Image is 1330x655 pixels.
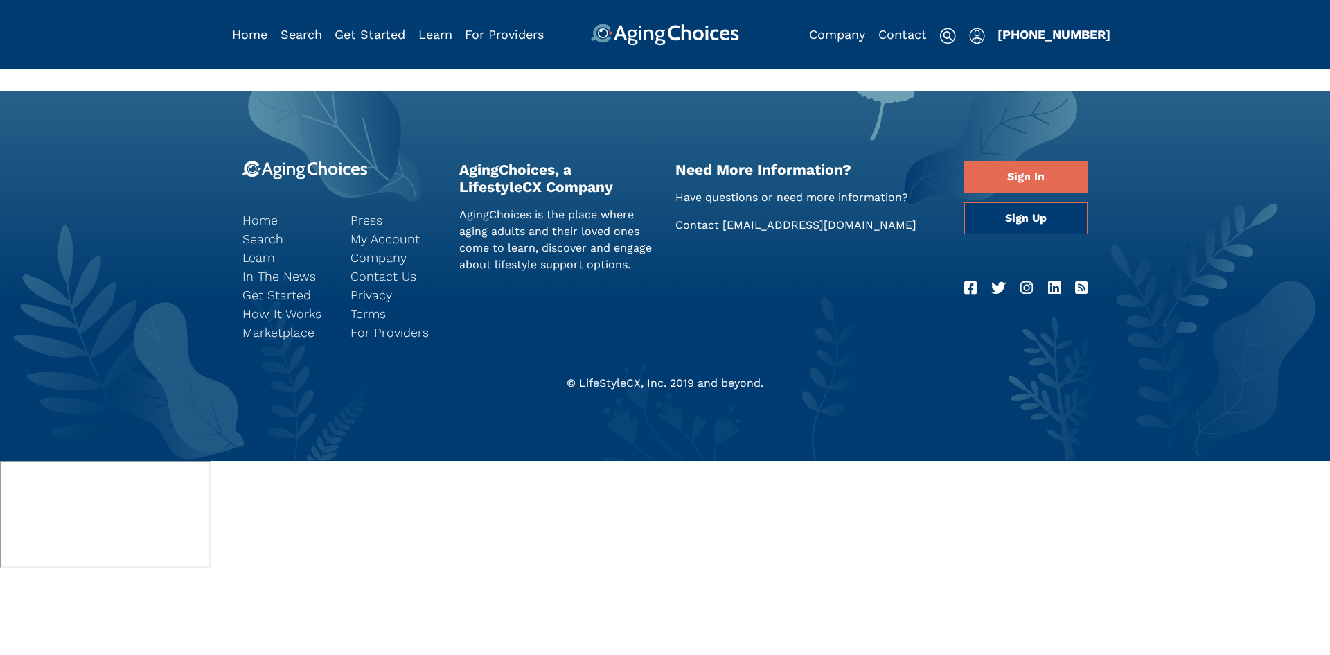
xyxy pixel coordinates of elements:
[281,24,322,46] div: Popover trigger
[232,375,1098,392] div: © LifeStyleCX, Inc. 2019 and beyond.
[418,27,452,42] a: Learn
[351,267,438,286] a: Contact Us
[242,248,330,267] a: Learn
[242,323,330,342] a: Marketplace
[242,161,368,180] img: 9-logo.svg
[1048,277,1061,299] a: LinkedIn
[465,27,544,42] a: For Providers
[459,161,655,195] h2: AgingChoices, a LifestyleCX Company
[232,27,267,42] a: Home
[1020,277,1033,299] a: Instagram
[242,211,330,229] a: Home
[991,277,1006,299] a: Twitter
[351,304,438,323] a: Terms
[675,161,943,178] h2: Need More Information?
[722,218,916,232] a: [EMAIL_ADDRESS][DOMAIN_NAME]
[591,24,739,46] img: AgingChoices
[878,27,927,42] a: Contact
[809,27,865,42] a: Company
[351,229,438,248] a: My Account
[242,304,330,323] a: How It Works
[964,161,1088,193] a: Sign In
[964,277,977,299] a: Facebook
[459,207,655,273] p: AgingChoices is the place where aging adults and their loved ones come to learn, discover and eng...
[335,27,405,42] a: Get Started
[969,28,985,44] img: user-icon.svg
[351,211,438,229] a: Press
[969,24,985,46] div: Popover trigger
[242,286,330,304] a: Get Started
[997,27,1110,42] a: [PHONE_NUMBER]
[281,27,322,42] a: Search
[351,248,438,267] a: Company
[242,267,330,286] a: In The News
[1075,277,1088,299] a: RSS Feed
[351,323,438,342] a: For Providers
[242,229,330,248] a: Search
[675,217,943,234] p: Contact
[964,202,1088,234] a: Sign Up
[675,189,943,206] p: Have questions or need more information?
[351,286,438,304] a: Privacy
[939,28,956,44] img: search-icon.svg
